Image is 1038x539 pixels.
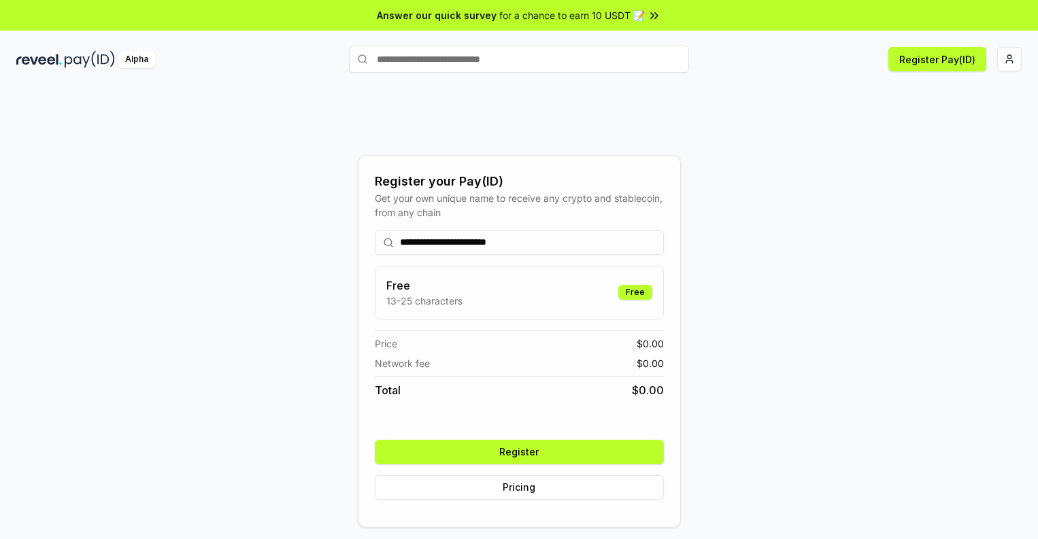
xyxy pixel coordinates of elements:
[375,191,664,220] div: Get your own unique name to receive any crypto and stablecoin, from any chain
[65,51,115,68] img: pay_id
[375,336,397,351] span: Price
[499,8,645,22] span: for a chance to earn 10 USDT 📝
[16,51,62,68] img: reveel_dark
[618,285,652,300] div: Free
[637,356,664,370] span: $ 0.00
[888,47,986,71] button: Register Pay(ID)
[637,336,664,351] span: $ 0.00
[386,294,463,308] p: 13-25 characters
[375,172,664,191] div: Register your Pay(ID)
[375,440,664,464] button: Register
[377,8,497,22] span: Answer our quick survey
[118,51,156,68] div: Alpha
[375,356,430,370] span: Network fee
[375,382,401,398] span: Total
[386,277,463,294] h3: Free
[632,382,664,398] span: $ 0.00
[375,475,664,500] button: Pricing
